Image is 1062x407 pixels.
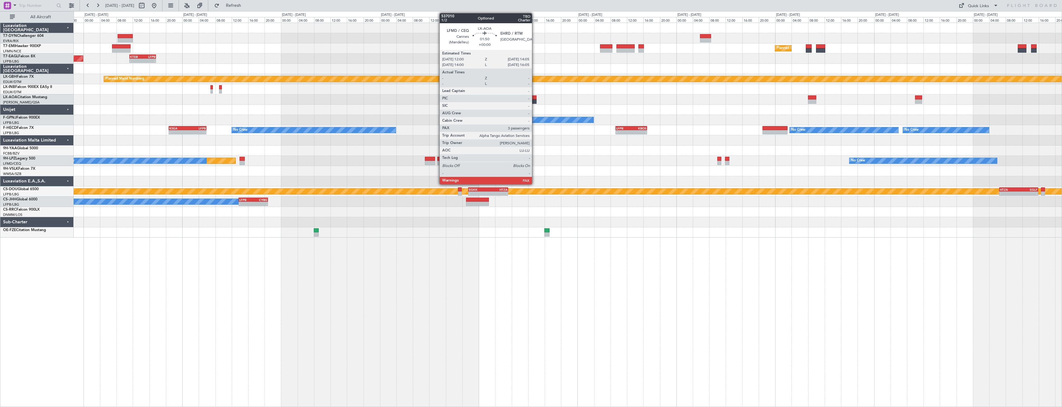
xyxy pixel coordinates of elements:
div: Planned Maint Nurnberg [106,74,144,84]
div: 08:00 [413,17,429,23]
div: 20:00 [462,17,479,23]
div: - [130,59,143,63]
a: [PERSON_NAME]/QSA [3,100,40,105]
span: [DATE] - [DATE] [105,3,134,8]
div: 08:00 [1006,17,1022,23]
div: LFPB [143,55,155,59]
div: 04:00 [693,17,709,23]
a: EDLW/DTM [3,80,21,84]
a: CS-RRCFalcon 900LX [3,208,40,212]
div: 16:00 [446,17,462,23]
div: 00:00 [973,17,989,23]
div: 00:00 [182,17,199,23]
div: 08:00 [808,17,825,23]
div: 00:00 [479,17,495,23]
span: CS-DOU [3,187,18,191]
div: 20:00 [660,17,676,23]
div: 00:00 [676,17,693,23]
div: LFPB [188,126,206,130]
div: [DATE] - [DATE] [183,12,207,18]
a: 9H-YAAGlobal 5000 [3,147,38,150]
button: All Aircraft [7,12,67,22]
div: 20:00 [67,17,84,23]
a: T7-DYNChallenger 604 [3,34,44,38]
div: 04:00 [298,17,314,23]
button: Quick Links [956,1,1001,11]
a: EVRA/RIX [3,39,19,43]
a: FCBB/BZV [3,151,19,156]
div: 16:00 [643,17,660,23]
div: 04:00 [891,17,907,23]
div: CYBG [253,198,267,202]
div: 08:00 [907,17,923,23]
div: Planned Maint [GEOGRAPHIC_DATA] [777,44,836,53]
div: - [1000,192,1019,195]
a: LX-AOACitation Mustang [3,95,47,99]
div: [DATE] - [DATE] [578,12,602,18]
div: 16:00 [742,17,759,23]
div: 12:00 [825,17,841,23]
span: LX-INB [3,85,15,89]
div: - [188,130,206,134]
div: 00:00 [281,17,297,23]
span: 9H-LPZ [3,157,15,160]
div: [DATE] - [DATE] [974,12,998,18]
div: No Crew [447,115,462,125]
div: - [1019,192,1038,195]
div: 12:00 [627,17,643,23]
div: [DATE] - [DATE] [381,12,405,18]
div: HTZA [488,188,507,191]
button: Refresh [211,1,248,11]
span: CS-JHH [3,198,16,201]
div: - [239,202,253,206]
div: KTEB [130,55,143,59]
div: HTZA [1000,188,1019,191]
span: F-HECD [3,126,17,130]
div: [DATE] - [DATE] [875,12,899,18]
div: 12:00 [1022,17,1039,23]
div: 04:00 [396,17,413,23]
div: - [169,130,188,134]
a: T7-EAGLFalcon 8X [3,55,35,58]
a: LFPB/LBG [3,192,19,197]
div: 00:00 [874,17,891,23]
div: - [631,130,646,134]
div: 08:00 [116,17,133,23]
div: 08:00 [611,17,627,23]
a: T7-EMIHawker 900XP [3,44,41,48]
div: 04:00 [199,17,215,23]
a: LFMD/CEQ [3,161,21,166]
span: T7-EMI [3,44,15,48]
div: [DATE] - [DATE] [677,12,701,18]
div: [DATE] - [DATE] [282,12,306,18]
div: EGKK [469,188,488,191]
div: KSEA [169,126,188,130]
div: No Crew [904,125,919,135]
a: WMSA/SZB [3,172,21,176]
div: 16:00 [841,17,857,23]
div: 00:00 [775,17,792,23]
div: [DATE] - [DATE] [480,12,503,18]
div: Quick Links [968,3,989,9]
div: KBOS [631,126,646,130]
a: F-HECDFalcon 7X [3,126,34,130]
a: CS-DOUGlobal 6500 [3,187,39,191]
div: No Crew [233,125,248,135]
div: 20:00 [759,17,775,23]
span: T7-EAGL [3,55,18,58]
a: LFMN/NCE [3,49,21,54]
div: - [469,192,488,195]
a: EDLW/DTM [3,90,21,94]
div: 16:00 [1039,17,1055,23]
a: CS-JHHGlobal 6000 [3,198,37,201]
div: 20:00 [265,17,281,23]
div: - [143,59,155,63]
span: CS-RRC [3,208,16,212]
div: 08:00 [709,17,726,23]
div: [DATE] - [DATE] [776,12,800,18]
a: OE-FZECitation Mustang [3,228,46,232]
div: 20:00 [857,17,874,23]
div: 20:00 [364,17,380,23]
span: T7-DYN [3,34,17,38]
div: 04:00 [792,17,808,23]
